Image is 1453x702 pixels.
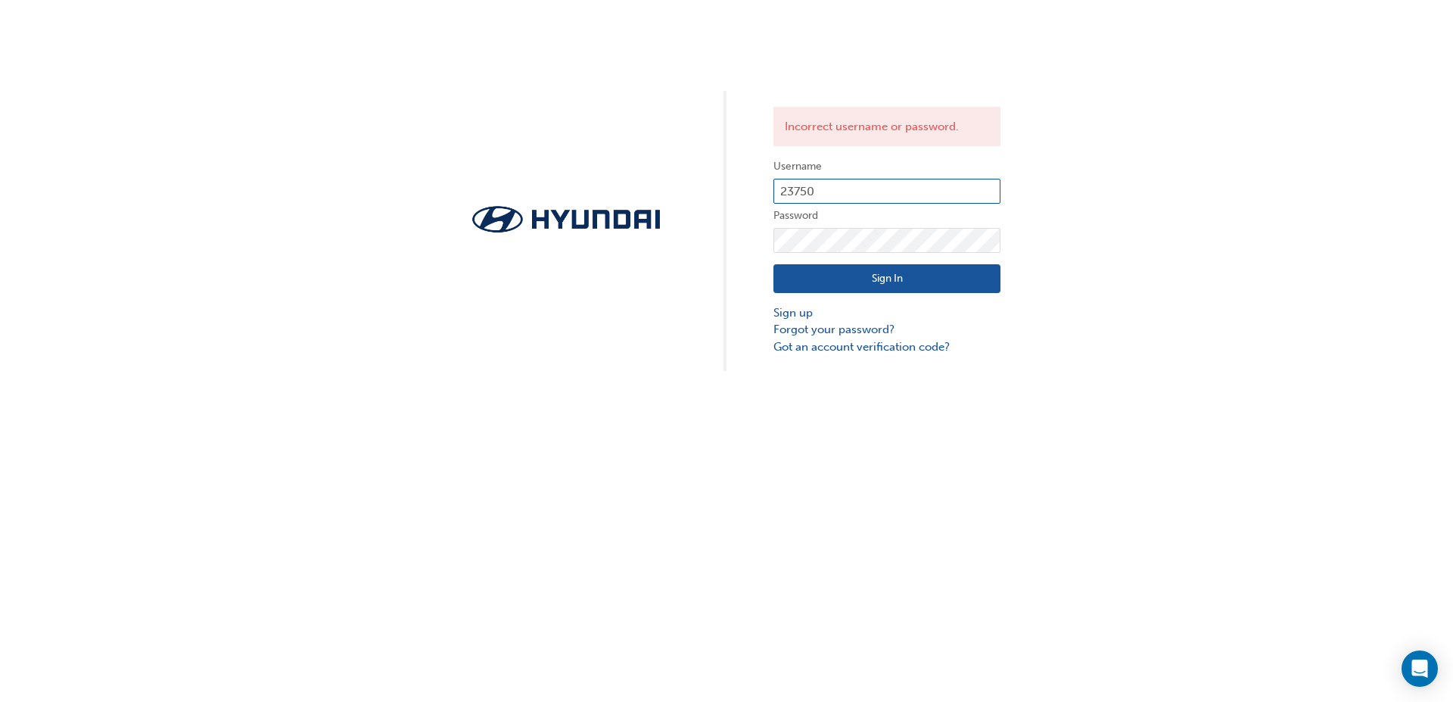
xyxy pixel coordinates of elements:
[773,207,1000,225] label: Password
[1402,651,1438,687] div: Open Intercom Messenger
[773,321,1000,339] a: Forgot your password?
[773,179,1000,204] input: Username
[773,304,1000,322] a: Sign up
[773,339,1000,356] a: Got an account verification code?
[453,201,680,237] img: Trak
[773,107,1000,147] div: Incorrect username or password.
[773,158,1000,176] label: Username
[773,264,1000,293] button: Sign In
